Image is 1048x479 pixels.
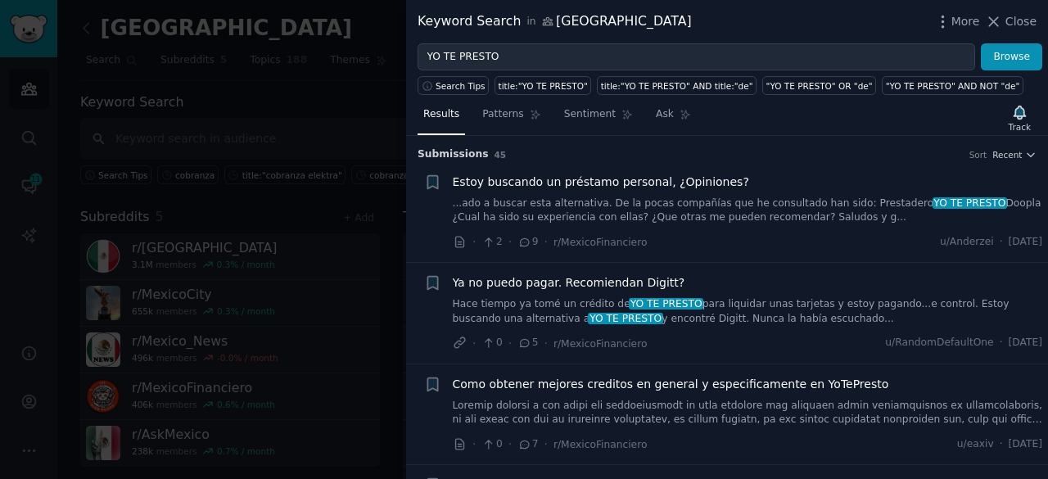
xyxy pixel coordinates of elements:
[1000,336,1003,350] span: ·
[886,80,1020,92] div: "YO TE PRESTO" AND NOT "de"
[601,80,753,92] div: title:"YO TE PRESTO" AND title:"de"
[544,335,548,352] span: ·
[1005,13,1037,30] span: Close
[1009,121,1031,133] div: Track
[453,376,889,393] a: Como obtener mejores creditos en general y especificamente en YoTePresto
[1009,437,1042,452] span: [DATE]
[508,335,512,352] span: ·
[499,80,588,92] div: title:"YO TE PRESTO"
[1003,101,1037,135] button: Track
[423,107,459,122] span: Results
[656,107,674,122] span: Ask
[553,338,647,350] span: r/MexicoFinanciero
[453,399,1043,427] a: Loremip dolorsi a con adipi eli seddoeiusmodt in utla etdolore mag aliquaen admin veniamquisnos e...
[418,147,489,162] span: Submission s
[418,102,465,135] a: Results
[934,13,980,30] button: More
[553,439,647,450] span: r/MexicoFinanciero
[981,43,1042,71] button: Browse
[453,174,749,191] a: Estoy buscando un préstamo personal, ¿Opiniones?
[495,150,507,160] span: 45
[992,149,1037,160] button: Recent
[885,336,993,350] span: u/RandomDefaultOne
[517,437,538,452] span: 7
[453,274,685,291] a: Ya no puedo pagar. Recomiendan Digitt?
[508,436,512,453] span: ·
[517,235,538,250] span: 9
[472,436,476,453] span: ·
[992,149,1022,160] span: Recent
[1009,235,1042,250] span: [DATE]
[482,107,523,122] span: Patterns
[418,43,975,71] input: Try a keyword related to your business
[1000,437,1003,452] span: ·
[481,235,502,250] span: 2
[957,437,994,452] span: u/eaxiv
[553,237,647,248] span: r/MexicoFinanciero
[517,336,538,350] span: 5
[477,102,546,135] a: Patterns
[481,336,502,350] span: 0
[940,235,994,250] span: u/Anderzei
[526,15,535,29] span: in
[985,13,1037,30] button: Close
[418,11,692,32] div: Keyword Search [GEOGRAPHIC_DATA]
[588,313,663,324] span: YO TE PRESTO
[544,233,548,251] span: ·
[766,80,873,92] div: "YO TE PRESTO" OR "de"
[472,335,476,352] span: ·
[933,197,1008,209] span: YO TE PRESTO
[969,149,987,160] div: Sort
[1000,235,1003,250] span: ·
[436,80,486,92] span: Search Tips
[629,298,704,310] span: YO TE PRESTO
[418,76,489,95] button: Search Tips
[544,436,548,453] span: ·
[951,13,980,30] span: More
[481,437,502,452] span: 0
[558,102,639,135] a: Sentiment
[1009,336,1042,350] span: [DATE]
[650,102,697,135] a: Ask
[597,76,757,95] a: title:"YO TE PRESTO" AND title:"de"
[508,233,512,251] span: ·
[495,76,591,95] a: title:"YO TE PRESTO"
[762,76,876,95] a: "YO TE PRESTO" OR "de"
[472,233,476,251] span: ·
[882,76,1023,95] a: "YO TE PRESTO" AND NOT "de"
[453,197,1043,225] a: ...ado a buscar esta alternativa. De la pocas compañías que he consultado han sido: PrestaderoYO ...
[564,107,616,122] span: Sentiment
[453,297,1043,326] a: Hace tiempo ya tomé un crédito deYO TE PRESTOpara liquidar unas tarjetas y estoy pagando...e cont...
